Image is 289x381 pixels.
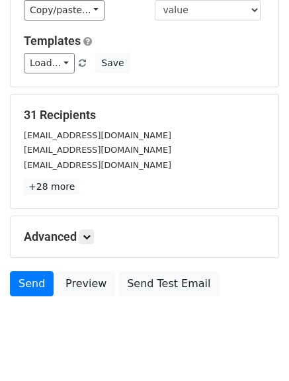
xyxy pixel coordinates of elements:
[24,34,81,48] a: Templates
[223,317,289,381] iframe: Chat Widget
[24,53,75,73] a: Load...
[24,160,171,170] small: [EMAIL_ADDRESS][DOMAIN_NAME]
[24,145,171,155] small: [EMAIL_ADDRESS][DOMAIN_NAME]
[118,271,219,296] a: Send Test Email
[57,271,115,296] a: Preview
[95,53,130,73] button: Save
[24,179,79,195] a: +28 more
[24,230,265,244] h5: Advanced
[10,271,54,296] a: Send
[24,130,171,140] small: [EMAIL_ADDRESS][DOMAIN_NAME]
[24,108,265,122] h5: 31 Recipients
